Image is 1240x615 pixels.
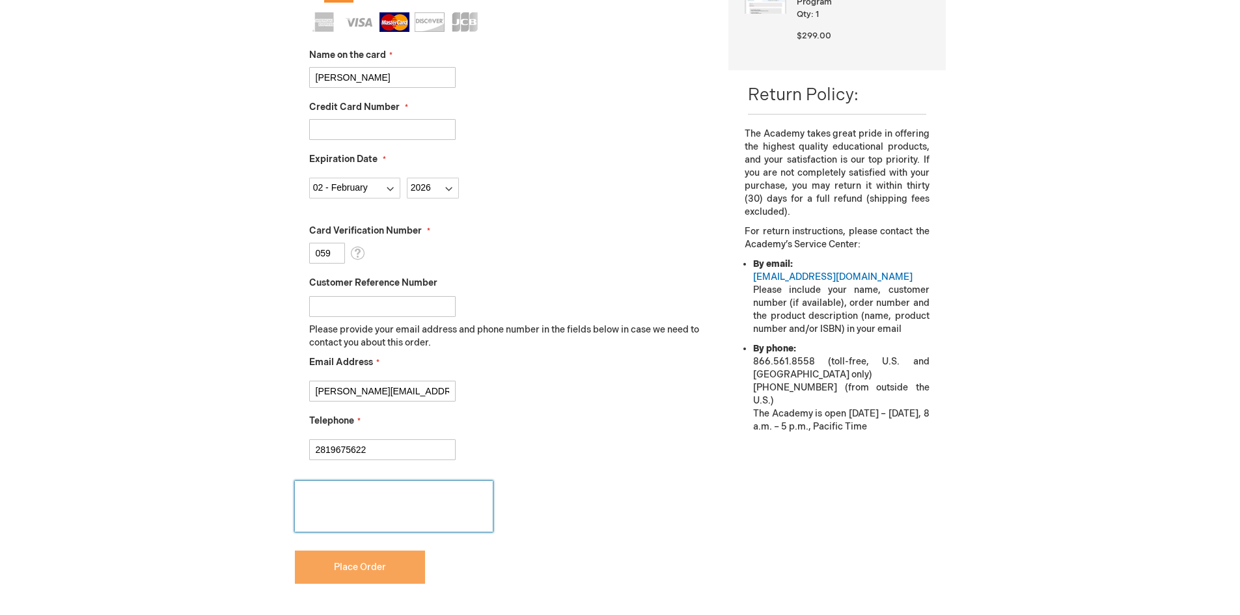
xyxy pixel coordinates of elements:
img: MasterCard [379,12,409,32]
span: Telephone [309,415,354,426]
input: Credit Card Number [309,119,456,140]
a: [EMAIL_ADDRESS][DOMAIN_NAME] [753,271,913,282]
span: 1 [816,9,819,20]
img: Discover [415,12,445,32]
input: Card Verification Number [309,243,345,264]
li: Please include your name, customer number (if available), order number and the product descriptio... [753,258,929,336]
span: Place Order [334,562,386,573]
p: The Academy takes great pride in offering the highest quality educational products, and your sati... [745,128,929,219]
span: Credit Card Number [309,102,400,113]
strong: By phone: [753,343,796,354]
li: 866.561.8558 (toll-free, U.S. and [GEOGRAPHIC_DATA] only) [PHONE_NUMBER] (from outside the U.S.) ... [753,342,929,433]
span: Card Verification Number [309,225,422,236]
span: Customer Reference Number [309,277,437,288]
span: Name on the card [309,49,386,61]
span: Return Policy: [748,85,859,105]
button: Place Order [295,551,425,584]
span: $299.00 [797,31,831,41]
span: Qty [797,9,811,20]
img: JCB [450,12,480,32]
img: Visa [344,12,374,32]
span: Expiration Date [309,154,378,165]
span: Email Address [309,357,373,368]
strong: By email: [753,258,793,269]
img: American Express [309,12,339,32]
iframe: reCAPTCHA [295,481,493,532]
p: Please provide your email address and phone number in the fields below in case we need to contact... [309,323,710,349]
p: For return instructions, please contact the Academy’s Service Center: [745,225,929,251]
